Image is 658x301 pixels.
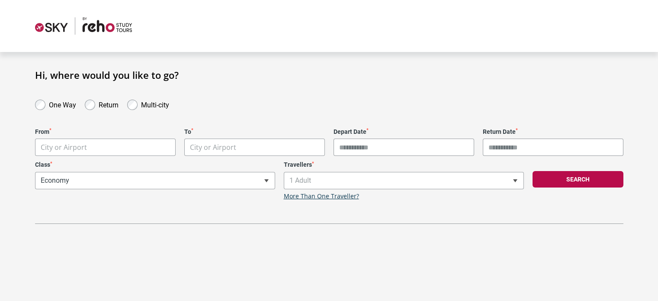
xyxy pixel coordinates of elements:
h1: Hi, where would you like to go? [35,69,623,81]
label: To [184,128,325,136]
label: Multi-city [141,99,169,109]
label: Class [35,161,275,168]
span: Economy [35,172,275,189]
span: City or Airport [41,142,87,152]
label: Depart Date [334,128,474,136]
span: City or Airport [190,142,236,152]
label: Travellers [284,161,524,168]
a: More Than One Traveller? [284,193,359,200]
span: City or Airport [185,139,324,156]
label: Return Date [483,128,623,136]
span: 1 Adult [284,172,523,189]
span: City or Airport [35,139,175,156]
label: From [35,128,176,136]
span: City or Airport [184,139,325,156]
button: Search [533,171,623,188]
span: City or Airport [35,139,176,156]
label: Return [99,99,119,109]
label: One Way [49,99,76,109]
